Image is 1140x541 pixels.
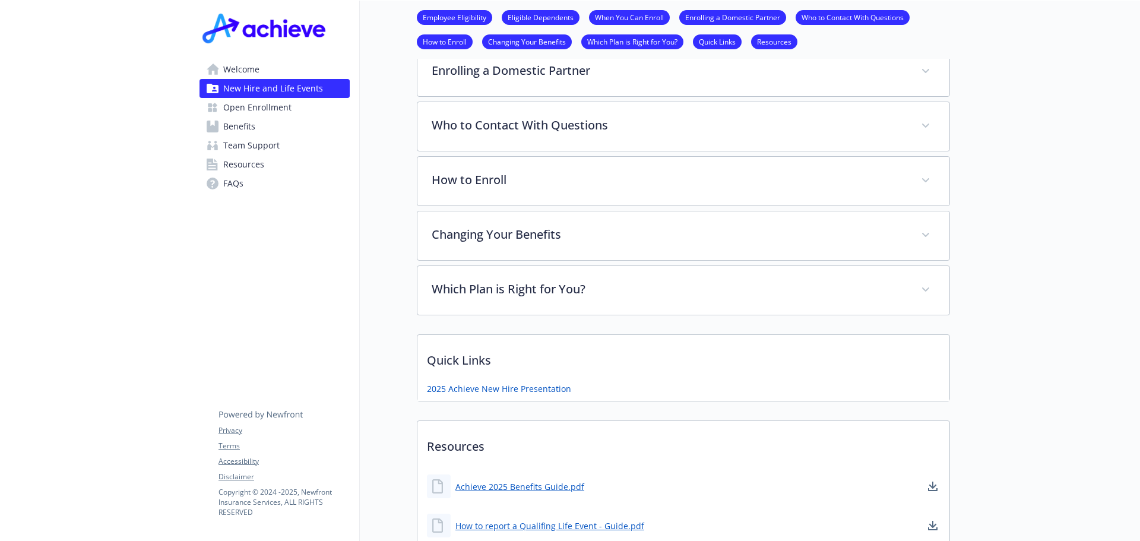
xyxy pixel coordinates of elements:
[223,174,243,193] span: FAQs
[417,157,949,205] div: How to Enroll
[432,116,907,134] p: Who to Contact With Questions
[218,425,349,436] a: Privacy
[218,487,349,517] p: Copyright © 2024 - 2025 , Newfront Insurance Services, ALL RIGHTS RESERVED
[223,79,323,98] span: New Hire and Life Events
[455,480,584,493] a: Achieve 2025 Benefits Guide.pdf
[417,102,949,151] div: Who to Contact With Questions
[417,48,949,96] div: Enrolling a Domestic Partner
[218,441,349,451] a: Terms
[751,36,797,47] a: Resources
[589,11,670,23] a: When You Can Enroll
[223,98,292,117] span: Open Enrollment
[199,60,350,79] a: Welcome
[199,174,350,193] a: FAQs
[417,266,949,315] div: Which Plan is Right for You?
[926,479,940,493] a: download document
[417,421,949,465] p: Resources
[581,36,683,47] a: Which Plan is Right for You?
[455,520,644,532] a: How to report a Qualifing Life Event - Guide.pdf
[926,518,940,533] a: download document
[796,11,910,23] a: Who to Contact With Questions
[432,280,907,298] p: Which Plan is Right for You?
[417,11,492,23] a: Employee Eligibility
[199,136,350,155] a: Team Support
[432,226,907,243] p: Changing Your Benefits
[199,155,350,174] a: Resources
[417,335,949,379] p: Quick Links
[432,62,907,80] p: Enrolling a Domestic Partner
[218,472,349,482] a: Disclaimer
[223,117,255,136] span: Benefits
[679,11,786,23] a: Enrolling a Domestic Partner
[417,211,949,260] div: Changing Your Benefits
[432,171,907,189] p: How to Enroll
[223,60,259,79] span: Welcome
[223,136,280,155] span: Team Support
[223,155,264,174] span: Resources
[417,36,473,47] a: How to Enroll
[693,36,742,47] a: Quick Links
[199,79,350,98] a: New Hire and Life Events
[218,456,349,467] a: Accessibility
[482,36,572,47] a: Changing Your Benefits
[199,117,350,136] a: Benefits
[199,98,350,117] a: Open Enrollment
[427,382,571,395] a: 2025 Achieve New Hire Presentation
[502,11,579,23] a: Eligible Dependents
